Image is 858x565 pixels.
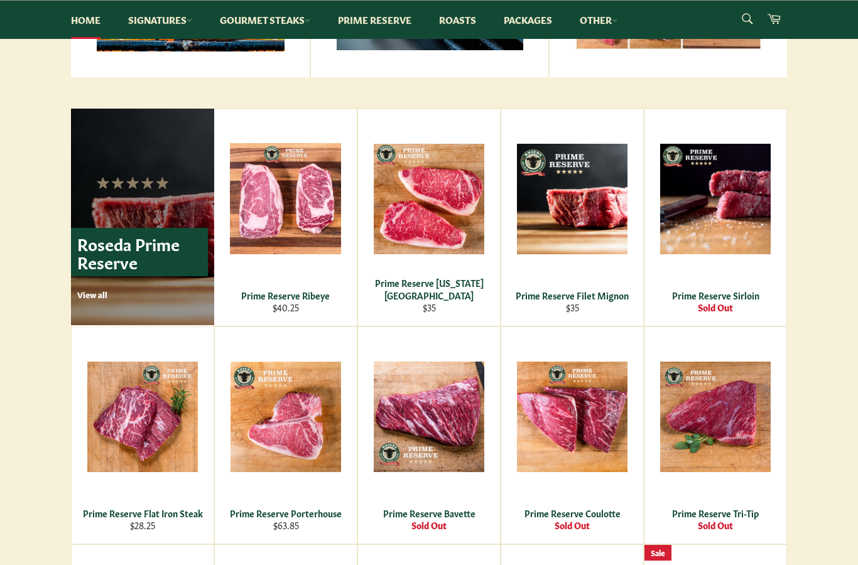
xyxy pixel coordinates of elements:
[58,1,113,39] a: Home
[325,1,424,39] a: Prime Reserve
[517,144,627,254] img: Prime Reserve Filet Mignon
[374,144,484,254] img: Prime Reserve New York Strip
[223,507,349,519] div: Prime Reserve Porterhouse
[214,109,357,326] a: Prime Reserve Ribeye Prime Reserve Ribeye $40.25
[517,362,627,472] img: Prime Reserve Coulotte
[87,362,198,472] img: Prime Reserve Flat Iron Steak
[230,143,341,254] img: Prime Reserve Ribeye
[509,301,636,313] div: $35
[366,507,492,519] div: Prime Reserve Bavette
[366,519,492,531] div: Sold Out
[222,289,349,301] div: Prime Reserve Ribeye
[509,289,636,301] div: Prime Reserve Filet Mignon
[653,301,779,313] div: Sold Out
[80,519,206,531] div: $28.25
[491,1,565,39] a: Packages
[501,326,644,544] a: Prime Reserve Coulotte Prime Reserve Coulotte Sold Out
[660,144,771,254] img: Prime Reserve Sirloin
[366,301,492,313] div: $35
[231,362,341,472] img: Prime Reserve Porterhouse
[501,109,644,326] a: Prime Reserve Filet Mignon Prime Reserve Filet Mignon $35
[223,519,349,531] div: $63.85
[71,326,214,544] a: Prime Reserve Flat Iron Steak Prime Reserve Flat Iron Steak $28.25
[357,109,501,326] a: Prime Reserve New York Strip Prime Reserve [US_STATE][GEOGRAPHIC_DATA] $35
[644,545,671,561] div: Sale
[426,1,489,39] a: Roasts
[653,507,779,519] div: Prime Reserve Tri-Tip
[366,277,492,301] div: Prime Reserve [US_STATE][GEOGRAPHIC_DATA]
[207,1,323,39] a: Gourmet Steaks
[77,289,208,300] p: View all
[509,519,636,531] div: Sold Out
[374,362,484,472] img: Prime Reserve Bavette
[644,326,787,544] a: Prime Reserve Tri-Tip Prime Reserve Tri-Tip Sold Out
[80,507,206,519] div: Prime Reserve Flat Iron Steak
[644,109,787,326] a: Prime Reserve Sirloin Prime Reserve Sirloin Sold Out
[357,326,501,544] a: Prime Reserve Bavette Prime Reserve Bavette Sold Out
[567,1,630,39] a: Other
[222,301,349,313] div: $40.25
[71,228,208,276] p: Roseda Prime Reserve
[71,109,214,325] a: Roseda Prime Reserve View all
[653,519,779,531] div: Sold Out
[660,362,771,472] img: Prime Reserve Tri-Tip
[653,289,779,301] div: Prime Reserve Sirloin
[116,1,205,39] a: Signatures
[214,326,357,544] a: Prime Reserve Porterhouse Prime Reserve Porterhouse $63.85
[509,507,636,519] div: Prime Reserve Coulotte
